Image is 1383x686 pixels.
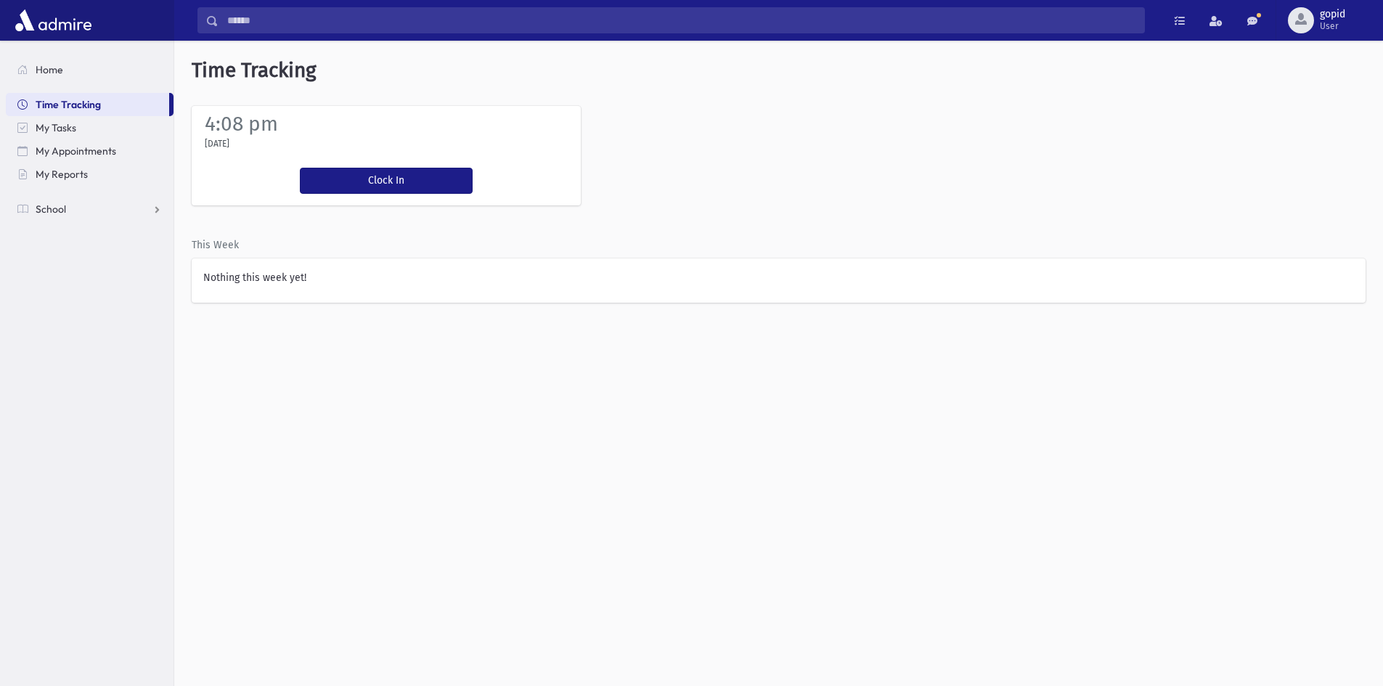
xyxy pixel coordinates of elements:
[12,6,95,35] img: AdmirePro
[36,144,116,158] span: My Appointments
[6,58,174,81] a: Home
[192,237,239,253] label: This Week
[6,139,174,163] a: My Appointments
[6,116,174,139] a: My Tasks
[36,98,101,111] span: Time Tracking
[174,41,1383,100] h5: Time Tracking
[300,168,473,194] button: Clock In
[219,7,1144,33] input: Search
[36,168,88,181] span: My Reports
[1320,9,1345,20] span: gopid
[6,163,174,186] a: My Reports
[6,93,169,116] a: Time Tracking
[36,63,63,76] span: Home
[36,203,66,216] span: School
[6,197,174,221] a: School
[203,270,306,285] label: Nothing this week yet!
[36,121,76,134] span: My Tasks
[205,137,229,150] label: [DATE]
[205,112,278,136] label: 4:08 pm
[1320,20,1345,32] span: User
